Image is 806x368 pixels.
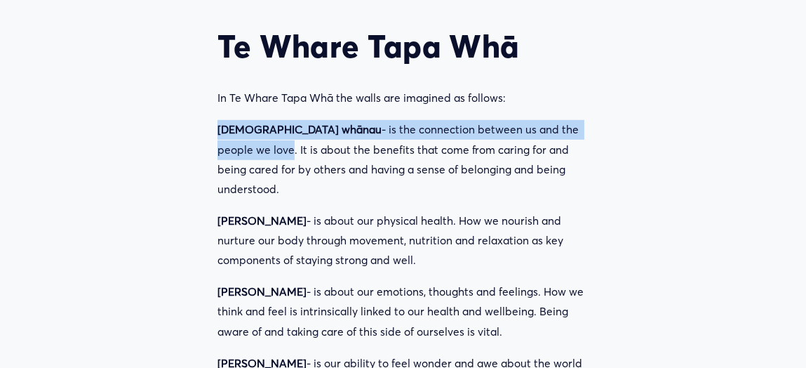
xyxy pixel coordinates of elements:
[217,27,589,65] h2: Te Whare Tapa Whā
[217,88,589,108] p: In Te Whare Tapa Whā the walls are imagined as follows:
[217,123,382,136] strong: [DEMOGRAPHIC_DATA] whānau
[217,120,589,199] p: - is the connection between us and the people we love. It is about the benefits that come from ca...
[217,285,307,298] strong: [PERSON_NAME]
[217,214,307,228] strong: [PERSON_NAME]
[217,211,589,270] p: - is about our physical health. How we nourish and nurture our body through movement, nutrition a...
[217,282,589,341] p: - is about our emotions, thoughts and feelings. How we think and feel is intrinsically linked to ...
